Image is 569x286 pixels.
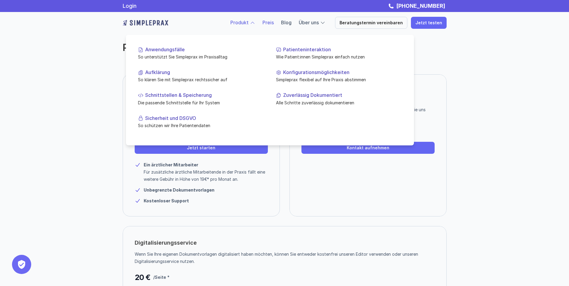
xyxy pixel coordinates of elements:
[144,187,214,192] strong: Unbegrenzte Dokumentvorlagen
[138,99,264,106] p: Die passende Schnittstelle für Ihr System
[276,99,402,106] p: Alle Schritte zuverlässig dokumentieren
[123,42,348,53] h2: Preis
[133,88,269,110] a: Schnittstellen & SpeicherungDie passende Schnittstelle für Ihr System
[187,145,215,150] p: Jetzt starten
[145,70,264,75] p: Aufklärung
[395,3,447,9] a: [PHONE_NUMBER]
[145,92,264,98] p: Schnittstellen & Speicherung
[262,19,274,25] a: Preis
[276,76,402,83] p: Simpleprax flexibel auf Ihre Praxis abstimmen
[230,19,249,25] a: Produkt
[153,274,169,281] p: /Seite *
[347,145,389,150] p: Kontakt aufnehmen
[335,17,407,29] a: Beratungstermin vereinbaren
[144,168,268,183] p: Für zusätzliche ärztliche Mitarbeitende in der Praxis fällt eine weitere Gebühr in Höhe von 19€* ...
[271,65,407,88] a: KonfigurationsmöglichkeitenSimpleprax flexibel auf Ihre Praxis abstimmen
[135,238,197,248] p: Digitalisierungsservice
[271,88,407,110] a: Zuverlässig DokumentiertAlle Schritte zuverlässig dokumentieren
[133,110,269,133] a: Sicherheit und DSGVOSo schützen wir Ihre Patientendaten
[144,198,189,203] strong: Kostenloser Support
[138,54,264,60] p: So unterstützt Sie Simpleprax im Praxisalltag
[411,17,447,29] a: Jetzt testen
[138,122,264,129] p: So schützen wir Ihre Patientendaten
[123,3,136,9] a: Login
[145,115,264,121] p: Sicherheit und DSGVO
[276,54,402,60] p: Wie Patient:innen Simpleprax einfach nutzen
[144,162,198,167] strong: Ein ärztlicher Mitarbeiter
[283,92,402,98] p: Zuverlässig Dokumentiert
[138,76,264,83] p: So klären Sie mit Simpleprax rechtssicher auf
[283,70,402,75] p: Konfigurationsmöglichkeiten
[396,3,445,9] strong: [PHONE_NUMBER]
[133,65,269,88] a: AufklärungSo klären Sie mit Simpleprax rechtssicher auf
[133,42,269,65] a: AnwendungsfälleSo unterstützt Sie Simpleprax im Praxisalltag
[281,19,292,25] a: Blog
[283,47,402,52] p: Patienteninteraktion
[415,20,442,25] p: Jetzt testen
[299,19,319,25] a: Über uns
[271,42,407,65] a: PatienteninteraktionWie Patient:innen Simpleprax einfach nutzen
[340,20,403,25] p: Beratungstermin vereinbaren
[145,47,264,52] p: Anwendungsfälle
[135,251,430,265] p: Wenn Sie Ihre eigenen Dokumentvorlagen digitalisiert haben möchten, können Sie entweder kostenfre...
[301,142,435,154] a: Kontakt aufnehmen
[135,142,268,154] a: Jetzt starten
[135,271,150,283] p: 20 €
